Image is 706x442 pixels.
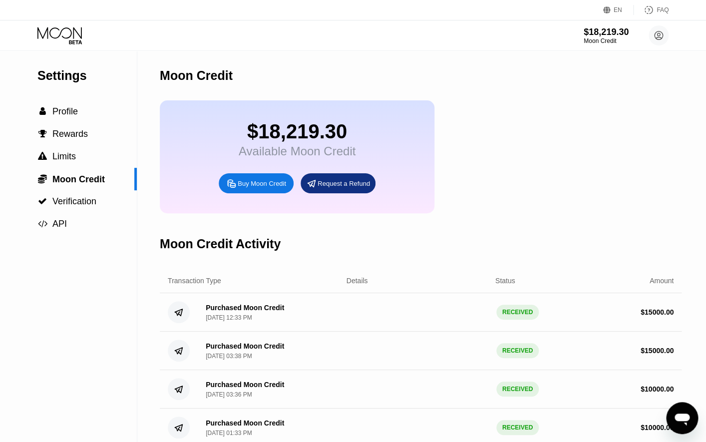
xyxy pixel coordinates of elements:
[641,347,674,355] div: $ 15000.00
[641,424,674,432] div: $ 10000.00
[657,6,669,13] div: FAQ
[584,27,629,44] div: $18,219.30Moon Credit
[52,174,105,184] span: Moon Credit
[634,5,669,15] div: FAQ
[496,305,539,320] div: RECEIVED
[37,68,137,83] div: Settings
[496,343,539,358] div: RECEIVED
[496,420,539,435] div: RECEIVED
[238,179,286,188] div: Buy Moon Credit
[37,129,47,138] div: 
[37,107,47,116] div: 
[160,237,281,251] div: Moon Credit Activity
[206,430,252,437] div: [DATE] 01:33 PM
[38,174,47,184] span: 
[496,382,539,397] div: RECEIVED
[301,173,375,193] div: Request a Refund
[160,68,233,83] div: Moon Credit
[37,152,47,161] div: 
[584,37,629,44] div: Moon Credit
[52,106,78,116] span: Profile
[38,197,47,206] span: 
[37,197,47,206] div: 
[52,219,67,229] span: API
[38,219,47,228] span: 
[38,129,47,138] span: 
[52,151,76,161] span: Limits
[206,353,252,360] div: [DATE] 03:38 PM
[206,391,252,398] div: [DATE] 03:36 PM
[641,308,674,316] div: $ 15000.00
[219,173,294,193] div: Buy Moon Credit
[39,107,46,116] span: 
[52,129,88,139] span: Rewards
[666,402,698,434] iframe: Button to launch messaging window
[206,304,284,312] div: Purchased Moon Credit
[52,196,96,206] span: Verification
[584,27,629,37] div: $18,219.30
[168,277,221,285] div: Transaction Type
[347,277,368,285] div: Details
[641,385,674,393] div: $ 10000.00
[650,277,674,285] div: Amount
[239,120,355,143] div: $18,219.30
[206,342,284,350] div: Purchased Moon Credit
[38,152,47,161] span: 
[603,5,634,15] div: EN
[206,381,284,389] div: Purchased Moon Credit
[37,174,47,184] div: 
[614,6,622,13] div: EN
[206,419,284,427] div: Purchased Moon Credit
[239,144,355,158] div: Available Moon Credit
[37,219,47,228] div: 
[318,179,370,188] div: Request a Refund
[206,314,252,321] div: [DATE] 12:33 PM
[495,277,515,285] div: Status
